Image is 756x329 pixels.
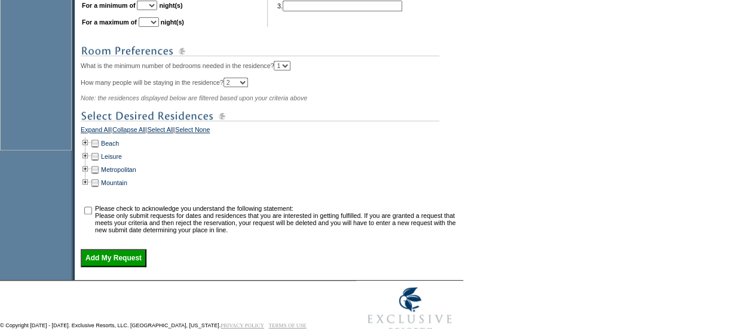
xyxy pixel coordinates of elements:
[277,1,402,11] td: 3.
[95,205,459,233] td: Please check to acknowledge you understand the following statement: Please only submit requests f...
[81,94,307,102] span: Note: the residences displayed below are filtered based upon your criteria above
[112,126,146,137] a: Collapse All
[221,322,264,328] a: PRIVACY POLICY
[101,166,136,173] a: Metropolitan
[101,140,119,147] a: Beach
[81,126,111,137] a: Expand All
[101,153,122,160] a: Leisure
[81,44,439,59] img: subTtlRoomPreferences.gif
[269,322,307,328] a: TERMS OF USE
[159,2,182,9] b: night(s)
[82,2,135,9] b: For a minimum of
[81,249,146,267] input: Add My Request
[81,126,460,137] div: | | |
[161,19,184,26] b: night(s)
[175,126,210,137] a: Select None
[148,126,174,137] a: Select All
[101,179,127,186] a: Mountain
[82,19,137,26] b: For a maximum of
